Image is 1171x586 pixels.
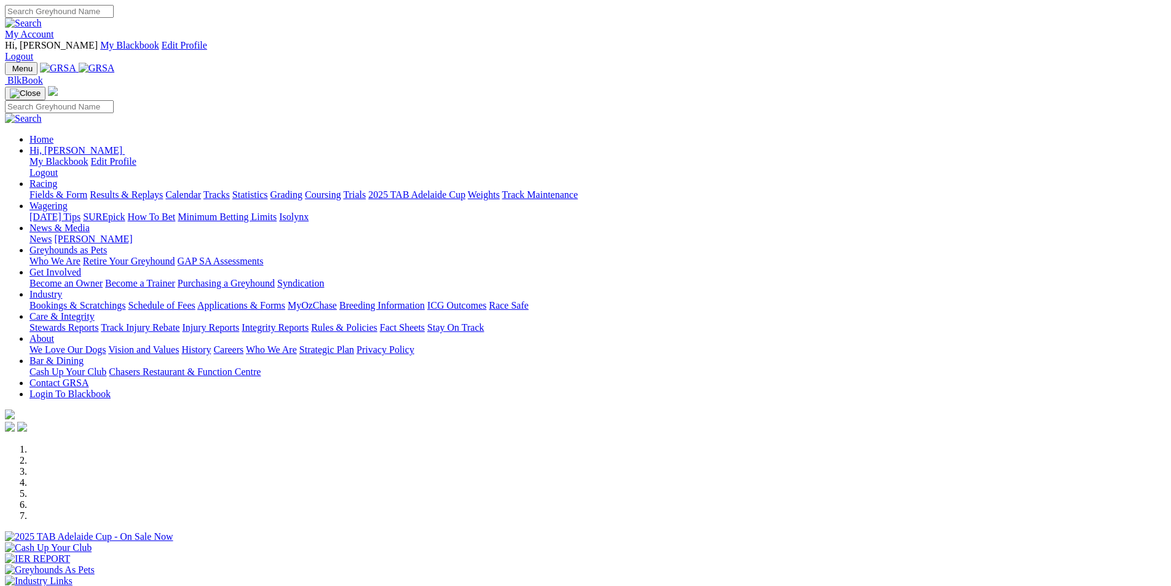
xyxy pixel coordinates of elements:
button: Toggle navigation [5,62,37,75]
a: My Blackbook [100,40,159,50]
a: SUREpick [83,212,125,222]
img: logo-grsa-white.png [5,410,15,419]
img: Search [5,18,42,29]
a: Edit Profile [162,40,207,50]
a: 2025 TAB Adelaide Cup [368,189,465,200]
a: Statistics [232,189,268,200]
button: Toggle navigation [5,87,45,100]
a: Results & Replays [90,189,163,200]
a: [DATE] Tips [30,212,81,222]
a: About [30,333,54,344]
a: Stewards Reports [30,322,98,333]
a: Schedule of Fees [128,300,195,311]
div: Hi, [PERSON_NAME] [30,156,1166,178]
img: Close [10,89,41,98]
a: Minimum Betting Limits [178,212,277,222]
a: Cash Up Your Club [30,366,106,377]
a: News [30,234,52,244]
img: facebook.svg [5,422,15,432]
a: Bookings & Scratchings [30,300,125,311]
div: About [30,344,1166,355]
a: Rules & Policies [311,322,377,333]
a: Logout [5,51,33,61]
a: Purchasing a Greyhound [178,278,275,288]
a: Breeding Information [339,300,425,311]
a: Industry [30,289,62,299]
img: twitter.svg [17,422,27,432]
a: Retire Your Greyhound [83,256,175,266]
a: Login To Blackbook [30,389,111,399]
a: Become an Owner [30,278,103,288]
a: Become a Trainer [105,278,175,288]
div: Bar & Dining [30,366,1166,378]
a: Applications & Forms [197,300,285,311]
div: Industry [30,300,1166,311]
a: Calendar [165,189,201,200]
img: IER REPORT [5,553,70,564]
a: Injury Reports [182,322,239,333]
img: 2025 TAB Adelaide Cup - On Sale Now [5,531,173,542]
span: Hi, [PERSON_NAME] [30,145,122,156]
a: Home [30,134,53,145]
a: ICG Outcomes [427,300,486,311]
span: Menu [12,64,33,73]
a: My Blackbook [30,156,89,167]
a: Care & Integrity [30,311,95,322]
a: Fields & Form [30,189,87,200]
a: We Love Our Dogs [30,344,106,355]
a: Strategic Plan [299,344,354,355]
a: Edit Profile [91,156,136,167]
a: Track Maintenance [502,189,578,200]
input: Search [5,100,114,113]
a: How To Bet [128,212,176,222]
div: Wagering [30,212,1166,223]
a: Tracks [203,189,230,200]
a: Vision and Values [108,344,179,355]
span: BlkBook [7,75,43,85]
a: History [181,344,211,355]
a: Contact GRSA [30,378,89,388]
a: Isolynx [279,212,309,222]
a: Stay On Track [427,322,484,333]
a: Hi, [PERSON_NAME] [30,145,125,156]
a: BlkBook [5,75,43,85]
input: Search [5,5,114,18]
a: Who We Are [246,344,297,355]
img: GRSA [79,63,115,74]
a: [PERSON_NAME] [54,234,132,244]
span: Hi, [PERSON_NAME] [5,40,98,50]
a: MyOzChase [288,300,337,311]
a: Greyhounds as Pets [30,245,107,255]
a: Bar & Dining [30,355,84,366]
a: Wagering [30,200,68,211]
div: Get Involved [30,278,1166,289]
div: Care & Integrity [30,322,1166,333]
img: Greyhounds As Pets [5,564,95,576]
a: Integrity Reports [242,322,309,333]
a: Racing [30,178,57,189]
a: Trials [343,189,366,200]
a: GAP SA Assessments [178,256,264,266]
a: Coursing [305,189,341,200]
a: Careers [213,344,243,355]
a: Chasers Restaurant & Function Centre [109,366,261,377]
img: Cash Up Your Club [5,542,92,553]
div: Racing [30,189,1166,200]
a: Weights [468,189,500,200]
a: Get Involved [30,267,81,277]
div: My Account [5,40,1166,62]
a: My Account [5,29,54,39]
a: Privacy Policy [357,344,414,355]
a: News & Media [30,223,90,233]
a: Fact Sheets [380,322,425,333]
a: Syndication [277,278,324,288]
img: logo-grsa-white.png [48,86,58,96]
img: GRSA [40,63,76,74]
div: News & Media [30,234,1166,245]
a: Grading [270,189,302,200]
a: Track Injury Rebate [101,322,179,333]
img: Search [5,113,42,124]
a: Who We Are [30,256,81,266]
div: Greyhounds as Pets [30,256,1166,267]
a: Race Safe [489,300,528,311]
